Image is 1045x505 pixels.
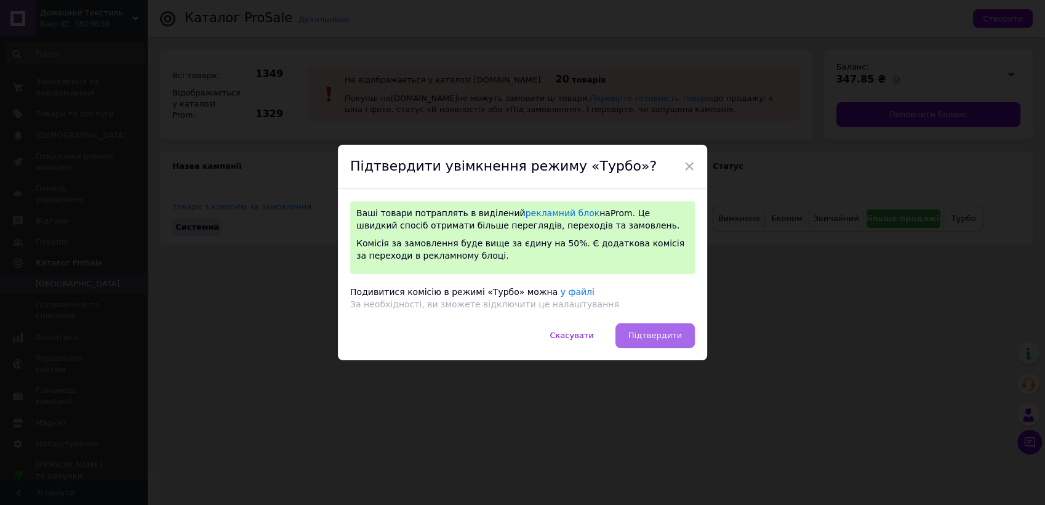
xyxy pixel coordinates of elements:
[615,323,695,348] button: Підтвердити
[561,287,595,297] a: у файлі
[350,287,558,297] span: Подивитися комісію в режимі «Турбо» можна
[526,208,599,218] a: рекламний блок
[684,156,695,177] span: ×
[537,323,606,348] button: Скасувати
[338,145,707,189] div: Підтвердити увімкнення режиму «Турбо»?
[628,331,682,340] span: Підтвердити
[550,331,593,340] span: Скасувати
[356,208,679,230] span: Ваші товари потраплять в виділений на Prom . Це швидкий спосіб отримати більше переглядів, перехо...
[350,299,619,309] span: За необхідності, ви зможете відключити це налаштування
[356,238,689,262] div: Комісія за замовлення буде вище за єдину на 50%. Є додаткова комісія за переходи в рекламному блоці.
